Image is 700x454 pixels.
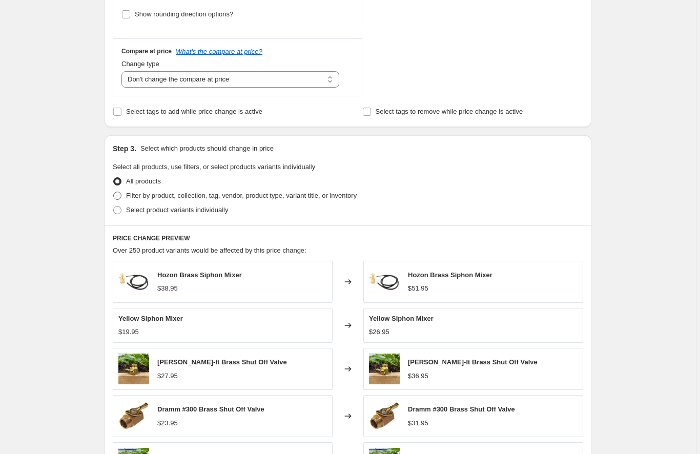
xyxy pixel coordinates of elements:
span: Over 250 product variants would be affected by this price change: [113,246,306,254]
div: $51.95 [408,283,428,294]
span: Select product variants individually [126,206,228,214]
h2: Step 3. [113,143,136,154]
span: All products [126,177,161,185]
img: FoggItBrass_80x.png [118,354,149,384]
span: Yellow Siphon Mixer [369,315,434,322]
div: $38.95 [157,283,178,294]
span: Hozon Brass Siphon Mixer [157,271,242,279]
span: Select tags to add while price change is active [126,108,262,115]
span: Filter by product, collection, tag, vendor, product type, variant title, or inventory [126,192,357,199]
span: Dramm #300 Brass Shut Off Valve [157,405,264,413]
img: Untitleddesign_3_ad9540b7-06af-4ebd-bbd6-7fc67fa9da44_80x.jpg [369,401,400,431]
span: Show rounding direction options? [135,10,233,18]
div: $27.95 [157,371,178,381]
img: Untitleddesign_3_ad9540b7-06af-4ebd-bbd6-7fc67fa9da44_80x.jpg [118,401,149,431]
span: Yellow Siphon Mixer [118,315,183,322]
span: Hozon Brass Siphon Mixer [408,271,492,279]
div: $26.95 [369,327,389,337]
span: [PERSON_NAME]-It Brass Shut Off Valve [157,358,287,366]
div: $23.95 [157,418,178,428]
span: Select tags to remove while price change is active [376,108,523,115]
span: Change type [121,60,159,68]
img: hozon-brass-siphon-mixer_80x.jpg [369,266,400,297]
button: What's the compare at price? [176,48,262,55]
span: [PERSON_NAME]-It Brass Shut Off Valve [408,358,538,366]
div: $36.95 [408,371,428,381]
p: Select which products should change in price [140,143,274,154]
img: FoggItBrass_80x.png [369,354,400,384]
h3: Compare at price [121,47,172,55]
span: Select all products, use filters, or select products variants individually [113,163,315,171]
h6: PRICE CHANGE PREVIEW [113,234,583,242]
div: $31.95 [408,418,428,428]
div: $19.95 [118,327,139,337]
span: Dramm #300 Brass Shut Off Valve [408,405,515,413]
img: hozon-brass-siphon-mixer_80x.jpg [118,266,149,297]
